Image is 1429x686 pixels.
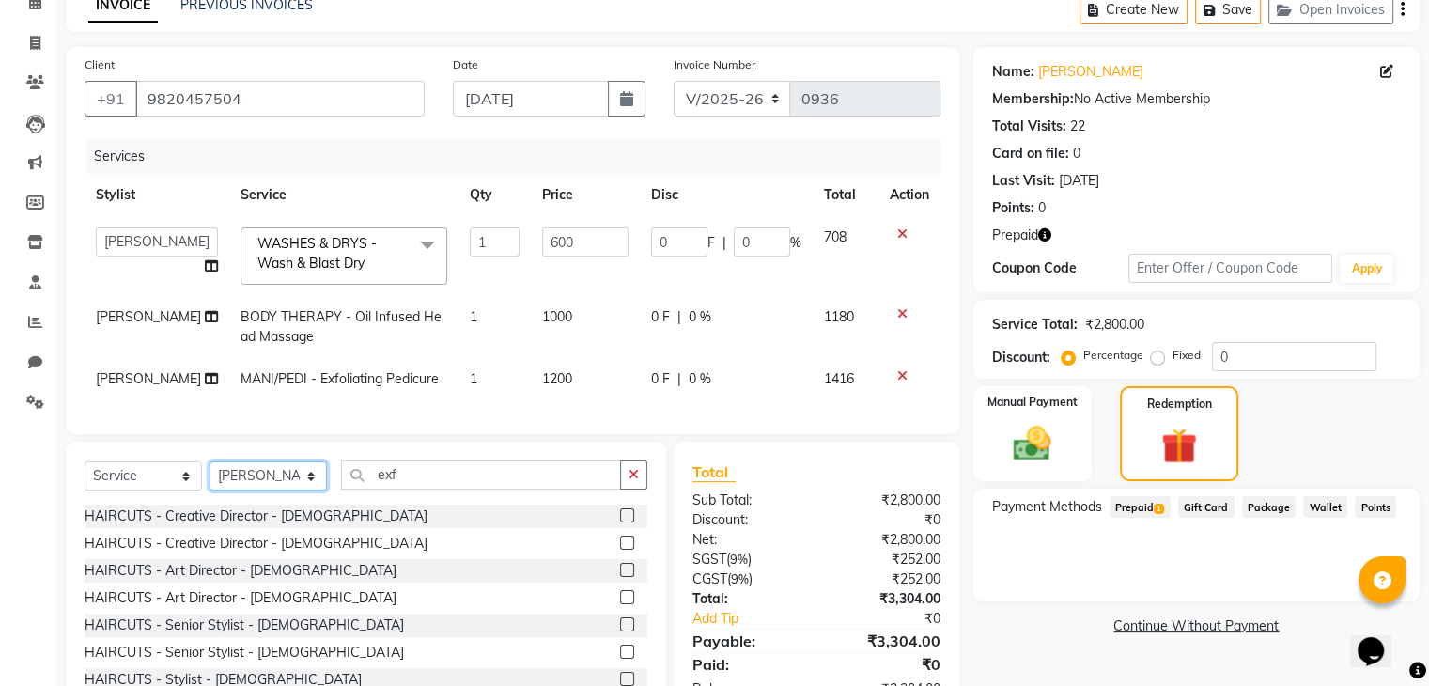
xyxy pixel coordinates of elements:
span: CGST [692,570,727,587]
label: Client [85,56,115,73]
div: 0 [1073,144,1080,164]
span: 0 % [689,369,711,389]
span: 0 F [651,307,670,327]
span: WASHES & DRYS - Wash & Blast Dry [257,235,377,272]
span: 1000 [542,308,572,325]
div: Total Visits: [992,117,1066,136]
div: ₹252.00 [816,569,955,589]
th: Stylist [85,174,229,216]
span: 0 F [651,369,670,389]
th: Qty [458,174,532,216]
div: ₹3,304.00 [816,589,955,609]
span: 9% [731,571,749,586]
div: Card on file: [992,144,1069,164]
div: HAIRCUTS - Art Director - [DEMOGRAPHIC_DATA] [85,588,396,608]
span: F [707,233,715,253]
button: +91 [85,81,137,117]
span: 1 [470,308,477,325]
span: | [677,369,681,389]
th: Disc [640,174,813,216]
div: ₹2,800.00 [816,491,955,510]
div: Membership: [992,89,1074,109]
span: [PERSON_NAME] [96,308,201,325]
div: Services [86,139,955,174]
a: Add Tip [678,609,839,629]
div: HAIRCUTS - Creative Director - [DEMOGRAPHIC_DATA] [85,534,427,553]
div: ₹252.00 [816,550,955,569]
div: Coupon Code [992,258,1128,278]
label: Date [453,56,478,73]
div: ( ) [678,550,816,569]
label: Redemption [1147,396,1212,413]
div: ₹3,304.00 [816,630,955,652]
img: _gift.svg [1150,424,1208,468]
span: 1 [1154,504,1164,515]
th: Price [531,174,640,216]
div: HAIRCUTS - Senior Stylist - [DEMOGRAPHIC_DATA] [85,643,404,663]
div: Discount: [992,348,1050,367]
a: [PERSON_NAME] [1038,62,1143,82]
div: Total: [678,589,816,609]
label: Percentage [1083,347,1143,364]
span: 9% [730,552,748,567]
input: Search by Name/Mobile/Email/Code [135,81,425,117]
div: ₹0 [839,609,954,629]
div: HAIRCUTS - Art Director - [DEMOGRAPHIC_DATA] [85,561,396,581]
iframe: chat widget [1350,611,1410,667]
div: ₹2,800.00 [1085,315,1144,335]
span: 1200 [542,370,572,387]
span: % [790,233,801,253]
div: HAIRCUTS - Creative Director - [DEMOGRAPHIC_DATA] [85,507,427,526]
span: Total [692,462,736,482]
label: Invoice Number [674,56,755,73]
div: No Active Membership [992,89,1401,109]
span: Payment Methods [992,497,1102,517]
span: BODY THERAPY - Oil Infused Head Massage [241,308,442,345]
button: Apply [1340,255,1393,283]
span: 0 % [689,307,711,327]
div: Paid: [678,653,816,676]
span: Package [1242,496,1297,518]
th: Total [813,174,878,216]
span: 1180 [824,308,854,325]
span: Gift Card [1178,496,1235,518]
span: | [677,307,681,327]
div: Service Total: [992,315,1078,335]
div: HAIRCUTS - Senior Stylist - [DEMOGRAPHIC_DATA] [85,616,404,635]
span: 708 [824,228,847,245]
div: Payable: [678,630,816,652]
div: Net: [678,530,816,550]
div: 22 [1070,117,1085,136]
span: SGST [692,551,726,568]
span: 1 [470,370,477,387]
div: ₹0 [816,653,955,676]
span: Wallet [1303,496,1347,518]
th: Service [229,174,458,216]
div: 0 [1038,198,1046,218]
span: Points [1355,496,1396,518]
span: MANI/PEDI - Exfoliating Pedicure [241,370,439,387]
div: ₹2,800.00 [816,530,955,550]
div: Last Visit: [992,171,1055,191]
a: x [365,255,373,272]
label: Fixed [1173,347,1201,364]
span: Prepaid [1110,496,1171,518]
span: Prepaid [992,226,1038,245]
th: Action [878,174,940,216]
span: [PERSON_NAME] [96,370,201,387]
div: Sub Total: [678,491,816,510]
div: Points: [992,198,1034,218]
input: Search or Scan [341,460,621,490]
a: Continue Without Payment [977,616,1416,636]
div: Name: [992,62,1034,82]
img: _cash.svg [1002,422,1063,465]
div: ( ) [678,569,816,589]
span: | [722,233,726,253]
label: Manual Payment [987,394,1078,411]
span: 1416 [824,370,854,387]
div: Discount: [678,510,816,530]
input: Enter Offer / Coupon Code [1128,254,1333,283]
div: ₹0 [816,510,955,530]
div: [DATE] [1059,171,1099,191]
